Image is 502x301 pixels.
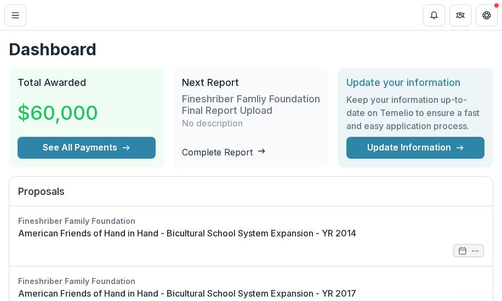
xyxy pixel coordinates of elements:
a: American Friends of Hand in Hand - Bicultural School System Expansion - YR 2017 [18,287,484,300]
button: See All Payments [18,137,156,159]
h3: $60,000 [18,98,98,128]
a: Update Information [346,137,484,159]
h1: Dashboard [9,39,493,59]
h2: Total Awarded [18,77,156,89]
h3: Fineshriber Famliy Foundation Final Report Upload [182,93,320,117]
button: Notifications [423,4,445,26]
a: American Friends of Hand in Hand - Bicultural School System Expansion - YR 2014 [18,227,484,240]
h2: Update your information [346,77,484,89]
button: Get Help [476,4,498,26]
h2: Next Report [182,77,320,89]
button: Partners [449,4,471,26]
a: Complete Report [182,147,266,158]
h2: Proposals [18,186,484,206]
h3: Keep your information up-to-date on Temelio to ensure a fast and easy application process. [346,93,484,132]
button: Toggle Menu [4,4,26,26]
p: No description [182,117,243,130]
